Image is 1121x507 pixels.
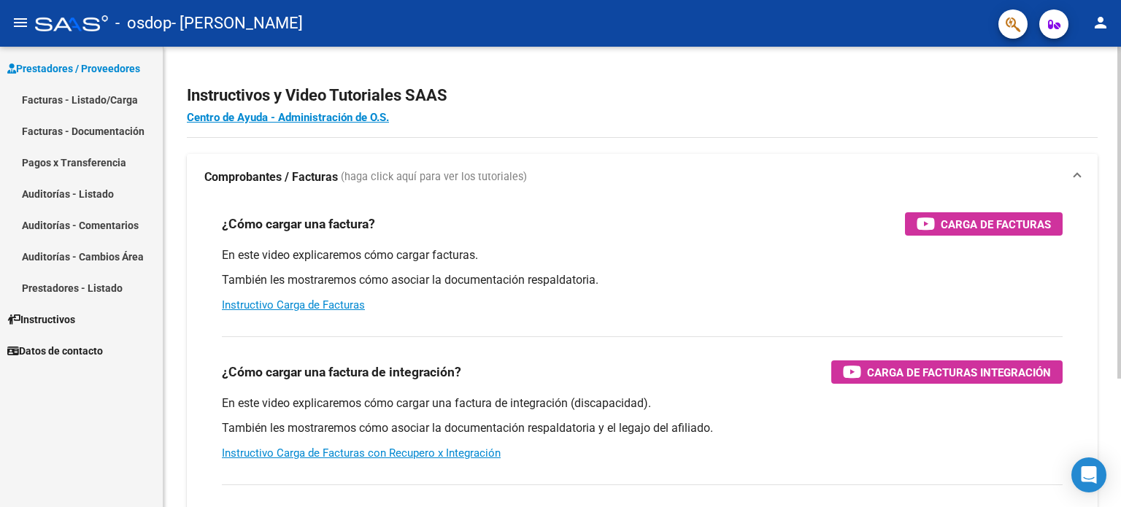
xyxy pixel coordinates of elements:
mat-icon: person [1092,14,1109,31]
span: Datos de contacto [7,343,103,359]
span: Carga de Facturas [941,215,1051,233]
span: Prestadores / Proveedores [7,61,140,77]
p: En este video explicaremos cómo cargar una factura de integración (discapacidad). [222,395,1063,411]
a: Instructivo Carga de Facturas [222,298,365,311]
p: También les mostraremos cómo asociar la documentación respaldatoria y el legajo del afiliado. [222,420,1063,436]
h2: Instructivos y Video Tutoriales SAAS [187,82,1098,109]
a: Centro de Ayuda - Administración de O.S. [187,111,389,124]
span: - osdop [115,7,172,39]
div: Open Intercom Messenger [1071,457,1106,492]
mat-icon: menu [12,14,29,31]
span: - [PERSON_NAME] [172,7,303,39]
p: También les mostraremos cómo asociar la documentación respaldatoria. [222,272,1063,288]
span: Carga de Facturas Integración [867,363,1051,382]
p: En este video explicaremos cómo cargar facturas. [222,247,1063,263]
button: Carga de Facturas [905,212,1063,236]
h3: ¿Cómo cargar una factura de integración? [222,362,461,382]
a: Instructivo Carga de Facturas con Recupero x Integración [222,446,501,460]
h3: ¿Cómo cargar una factura? [222,214,375,234]
mat-expansion-panel-header: Comprobantes / Facturas (haga click aquí para ver los tutoriales) [187,154,1098,201]
span: (haga click aquí para ver los tutoriales) [341,169,527,185]
strong: Comprobantes / Facturas [204,169,338,185]
button: Carga de Facturas Integración [831,360,1063,384]
span: Instructivos [7,311,75,328]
